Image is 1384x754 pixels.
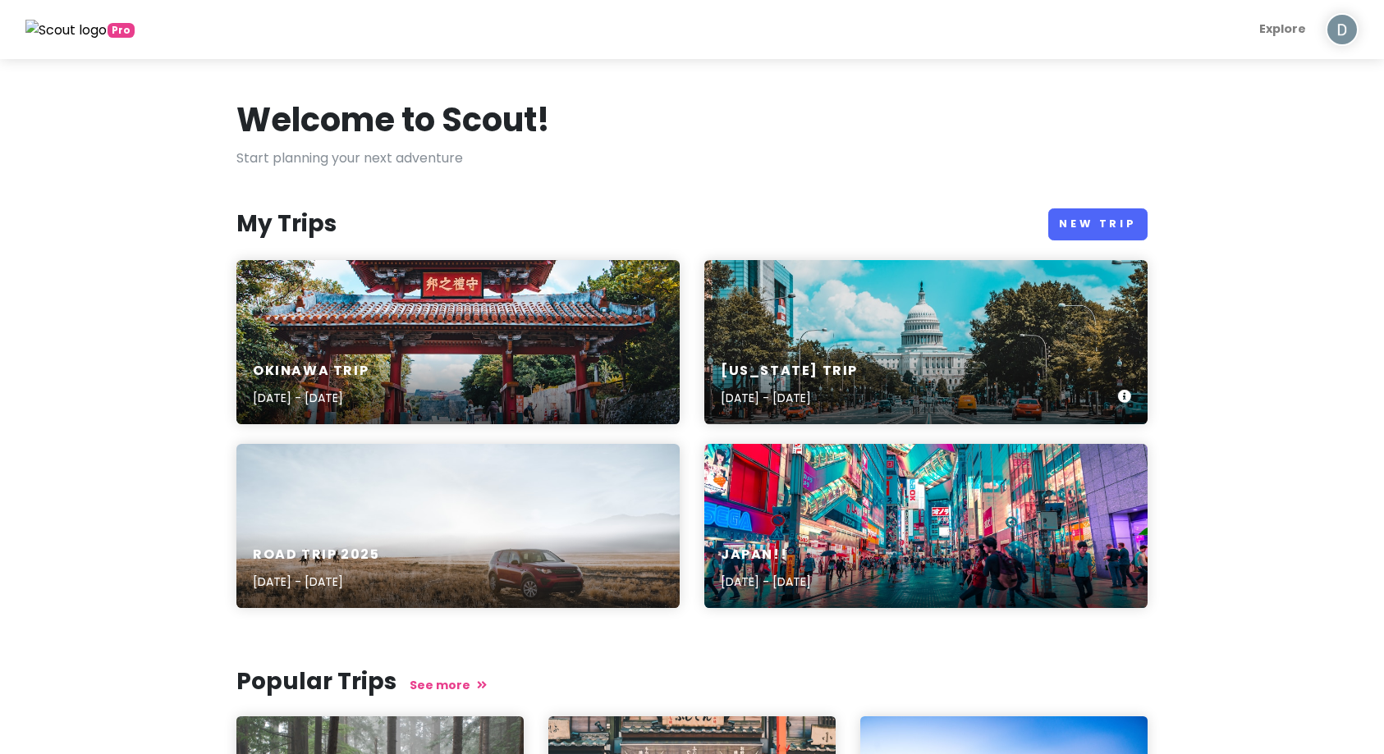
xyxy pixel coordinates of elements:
[721,363,858,380] h6: [US_STATE] Trip
[1048,208,1148,240] a: New Trip
[704,444,1148,608] a: people walking on road near well-lit buildingsJAPAN!![DATE] - [DATE]
[108,23,135,38] span: greetings, globetrotter
[253,389,369,407] p: [DATE] - [DATE]
[253,546,379,564] h6: Road Trip 2025
[704,260,1148,424] a: wide road with vehicle traveling with white dome building[US_STATE] Trip[DATE] - [DATE]
[253,363,369,380] h6: Okinawa Trip
[236,667,1148,697] h3: Popular Trips
[1253,13,1313,45] a: Explore
[410,677,487,693] a: See more
[1326,13,1359,46] img: User profile
[253,573,379,591] p: [DATE] - [DATE]
[236,444,680,608] a: red SUV on field and three person riding horseRoad Trip 2025[DATE] - [DATE]
[236,148,1148,169] p: Start planning your next adventure
[721,573,811,591] p: [DATE] - [DATE]
[25,19,135,40] a: Pro
[721,389,858,407] p: [DATE] - [DATE]
[236,209,337,239] h3: My Trips
[25,20,108,41] img: Scout logo
[236,260,680,424] a: red and white chinese templeOkinawa Trip[DATE] - [DATE]
[236,98,550,141] h1: Welcome to Scout!
[721,546,811,564] h6: JAPAN!!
